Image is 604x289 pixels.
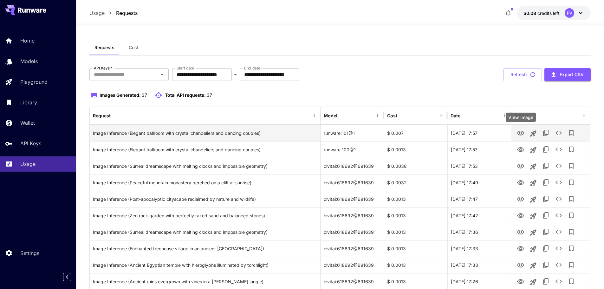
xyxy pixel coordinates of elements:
[451,113,460,118] div: Date
[552,193,565,205] button: See details
[177,65,194,71] label: Start date
[552,275,565,288] button: See details
[20,119,35,127] p: Wallet
[552,176,565,189] button: See details
[503,68,542,81] button: Refresh
[321,125,384,141] div: runware:101@1
[565,176,578,189] button: Add to library
[514,126,527,139] button: View Image
[20,37,35,44] p: Home
[514,159,527,172] button: View Image
[523,10,560,16] div: $0.0768
[514,209,527,222] button: View Image
[565,275,578,288] button: Add to library
[447,240,511,257] div: 27 Aug, 2025 17:33
[68,271,76,283] div: Collapse sidebar
[387,113,397,118] div: Cost
[540,193,552,205] button: Copy TaskUUID
[565,242,578,255] button: Add to library
[540,226,552,238] button: Copy TaskUUID
[514,258,527,271] button: View Image
[540,176,552,189] button: Copy TaskUUID
[565,143,578,156] button: Add to library
[20,249,39,257] p: Settings
[552,242,565,255] button: See details
[506,113,536,122] div: View Image
[93,141,317,158] div: Click to copy prompt
[234,71,237,78] p: ~
[514,242,527,255] button: View Image
[447,207,511,224] div: 27 Aug, 2025 17:42
[565,209,578,222] button: Add to library
[552,226,565,238] button: See details
[321,158,384,174] div: civitai:618692@691639
[384,224,447,240] div: $ 0.0013
[552,127,565,139] button: See details
[321,207,384,224] div: civitai:618692@691639
[527,259,540,272] button: Launch in playground
[447,141,511,158] div: 27 Aug, 2025 17:57
[527,127,540,140] button: Launch in playground
[527,243,540,255] button: Launch in playground
[527,193,540,206] button: Launch in playground
[565,193,578,205] button: Add to library
[93,191,317,207] div: Click to copy prompt
[20,78,48,86] p: Playground
[321,240,384,257] div: civitai:618692@691639
[321,174,384,191] div: civitai:618692@691639
[93,207,317,224] div: Click to copy prompt
[321,224,384,240] div: civitai:618692@691639
[552,160,565,172] button: See details
[384,174,447,191] div: $ 0.0032
[565,127,578,139] button: Add to library
[116,9,138,17] a: Requests
[384,125,447,141] div: $ 0.007
[63,273,71,281] button: Collapse sidebar
[100,92,141,98] span: Images Generated:
[540,143,552,156] button: Copy TaskUUID
[398,111,407,120] button: Sort
[565,226,578,238] button: Add to library
[540,209,552,222] button: Copy TaskUUID
[527,177,540,189] button: Launch in playground
[514,275,527,288] button: View Image
[500,111,509,120] button: Menu
[384,240,447,257] div: $ 0.0013
[384,141,447,158] div: $ 0.0013
[447,257,511,273] div: 27 Aug, 2025 17:33
[461,111,470,120] button: Sort
[527,276,540,288] button: Launch in playground
[111,111,120,120] button: Sort
[514,192,527,205] button: View Image
[437,111,445,120] button: Menu
[447,174,511,191] div: 27 Aug, 2025 17:49
[20,160,36,168] p: Usage
[93,257,317,273] div: Click to copy prompt
[580,111,588,120] button: Menu
[93,125,317,141] div: Click to copy prompt
[310,111,319,120] button: Menu
[384,257,447,273] div: $ 0.0013
[321,257,384,273] div: civitai:618692@691639
[540,259,552,271] button: Copy TaskUUID
[94,65,112,71] label: API Keys
[447,125,511,141] div: 27 Aug, 2025 17:57
[384,207,447,224] div: $ 0.0013
[514,225,527,238] button: View Image
[129,45,139,50] span: Cost
[89,9,105,17] a: Usage
[321,141,384,158] div: runware:100@1
[93,113,111,118] div: Request
[552,209,565,222] button: See details
[514,143,527,156] button: View Image
[142,92,147,98] span: 37
[384,191,447,207] div: $ 0.0013
[207,92,212,98] span: 37
[165,92,206,98] span: Total API requests:
[324,113,337,118] div: Model
[158,70,166,79] button: Open
[89,9,138,17] nav: breadcrumb
[338,111,347,120] button: Sort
